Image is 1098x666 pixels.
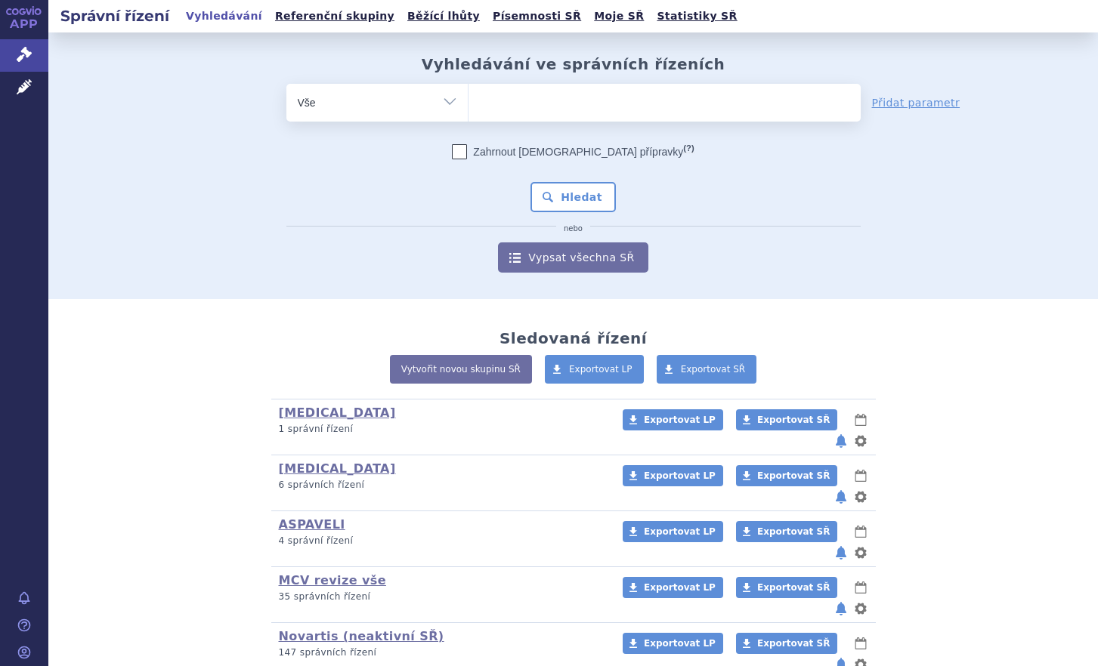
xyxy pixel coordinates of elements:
[500,329,647,347] h2: Sledovaná řízení
[834,544,849,562] button: notifikace
[279,573,386,587] a: MCV revize vše
[644,582,716,593] span: Exportovat LP
[48,5,181,26] h2: Správní řízení
[623,465,723,486] a: Exportovat LP
[853,578,868,597] button: lhůty
[736,521,837,542] a: Exportovat SŘ
[279,423,603,436] p: 1 správní řízení
[498,242,648,273] a: Vypsat všechna SŘ
[271,6,399,26] a: Referenční skupiny
[403,6,484,26] a: Běžící lhůty
[623,633,723,654] a: Exportovat LP
[853,600,868,618] button: nastavení
[279,461,396,476] a: [MEDICAL_DATA]
[556,224,590,233] i: nebo
[279,479,603,492] p: 6 správních řízení
[834,432,849,450] button: notifikace
[652,6,741,26] a: Statistiky SŘ
[736,577,837,598] a: Exportovat SŘ
[853,523,868,541] button: lhůty
[181,6,267,26] a: Vyhledávání
[736,465,837,486] a: Exportovat SŘ
[279,646,603,659] p: 147 správních řízení
[757,415,830,425] span: Exportovat SŘ
[623,409,723,430] a: Exportovat LP
[644,526,716,537] span: Exportovat LP
[623,521,723,542] a: Exportovat LP
[530,182,616,212] button: Hledat
[657,355,757,384] a: Exportovat SŘ
[545,355,644,384] a: Exportovat LP
[736,409,837,430] a: Exportovat SŘ
[644,470,716,481] span: Exportovat LP
[589,6,648,26] a: Moje SŘ
[279,590,603,603] p: 35 správních řízení
[569,364,633,375] span: Exportovat LP
[279,517,345,532] a: ASPAVELI
[853,634,868,652] button: lhůty
[736,633,837,654] a: Exportovat SŘ
[834,488,849,506] button: notifikace
[279,535,603,547] p: 4 správní řízení
[757,638,830,649] span: Exportovat SŘ
[757,582,830,593] span: Exportovat SŘ
[853,432,868,450] button: nastavení
[853,544,868,562] button: nastavení
[452,144,694,159] label: Zahrnout [DEMOGRAPHIC_DATA] přípravky
[683,143,694,153] abbr: (?)
[422,55,725,73] h2: Vyhledávání ve správních řízeních
[757,526,830,537] span: Exportovat SŘ
[834,600,849,618] button: notifikace
[279,405,396,420] a: [MEDICAL_DATA]
[853,467,868,485] button: lhůty
[757,470,830,481] span: Exportovat SŘ
[872,95,960,110] a: Přidat parametr
[644,638,716,649] span: Exportovat LP
[390,355,532,384] a: Vytvořit novou skupinu SŘ
[644,415,716,425] span: Exportovat LP
[681,364,746,375] span: Exportovat SŘ
[853,411,868,429] button: lhůty
[623,577,723,598] a: Exportovat LP
[853,488,868,506] button: nastavení
[279,629,444,643] a: Novartis (neaktivní SŘ)
[488,6,586,26] a: Písemnosti SŘ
